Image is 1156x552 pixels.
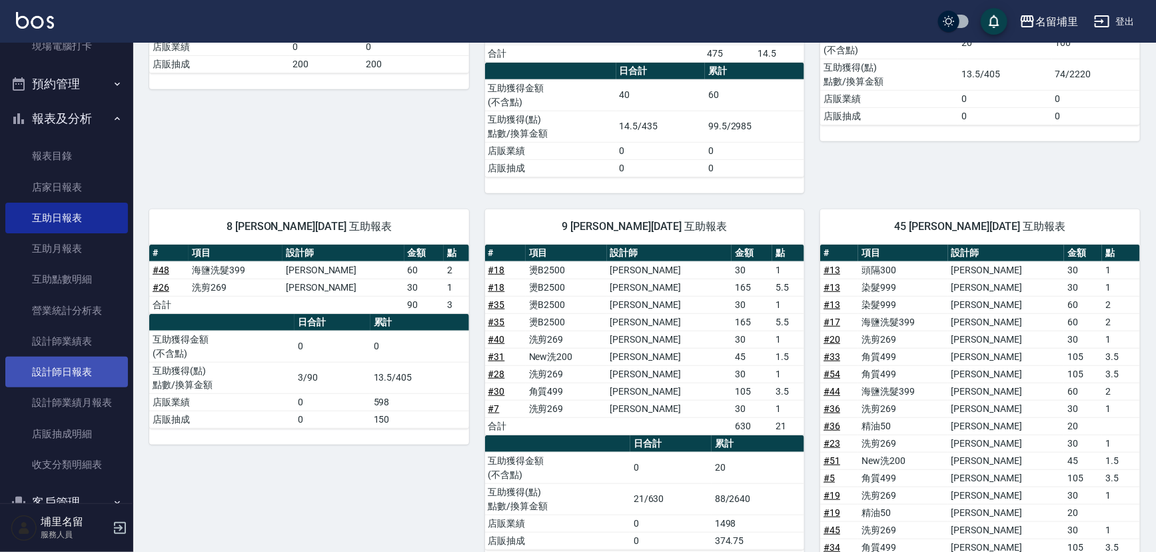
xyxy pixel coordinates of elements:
span: 9 [PERSON_NAME][DATE] 互助報表 [501,220,789,233]
td: 30 [732,400,772,417]
a: #7 [488,403,500,414]
td: 1 [1102,487,1140,504]
td: 3/90 [294,362,370,393]
td: 互助獲得(點) 點數/換算金額 [149,362,294,393]
td: 0 [294,411,370,428]
td: [PERSON_NAME] [948,521,1065,539]
td: 1 [772,296,804,313]
td: [PERSON_NAME] [948,400,1065,417]
button: 名留埔里 [1014,8,1083,35]
button: 報表及分析 [5,101,128,136]
td: 1 [1102,331,1140,348]
a: 店販抽成明細 [5,419,128,449]
th: 點 [1102,245,1140,262]
td: 洗剪269 [189,279,283,296]
td: 3.5 [1102,365,1140,383]
td: [PERSON_NAME] [283,279,404,296]
img: Logo [16,12,54,29]
td: 燙B2500 [526,279,607,296]
td: 30 [1064,400,1102,417]
a: #44 [824,386,840,397]
td: 30 [732,365,772,383]
td: 13.5/405 [370,362,469,393]
td: 海鹽洗髮399 [189,261,283,279]
table: a dense table [820,11,1140,125]
td: 13.5/405 [958,59,1051,90]
table: a dense table [149,314,469,429]
td: 105 [1064,365,1102,383]
td: 洗剪269 [858,487,948,504]
th: 點 [772,245,804,262]
td: 合計 [485,45,535,62]
td: 0 [290,38,363,55]
td: 1 [444,279,469,296]
td: [PERSON_NAME] [948,469,1065,487]
table: a dense table [149,245,469,314]
td: 45 [1064,452,1102,469]
td: 1 [1102,435,1140,452]
td: 30 [1064,279,1102,296]
td: 互助獲得金額 (不含點) [485,79,616,111]
td: 店販抽成 [820,107,958,125]
td: 合計 [485,417,526,435]
th: 金額 [732,245,772,262]
a: #28 [488,369,505,379]
td: New洗200 [858,452,948,469]
th: 點 [444,245,469,262]
td: 21/630 [630,483,712,515]
td: 1 [1102,521,1140,539]
span: 45 [PERSON_NAME][DATE] 互助報表 [836,220,1124,233]
td: [PERSON_NAME] [607,365,732,383]
td: 5.5 [772,313,804,331]
td: 21 [772,417,804,435]
td: [PERSON_NAME] [283,261,404,279]
a: #13 [824,265,840,275]
td: 角質499 [858,469,948,487]
td: 頭隔300 [858,261,948,279]
td: 洗剪269 [526,331,607,348]
td: 200 [290,55,363,73]
th: # [149,245,189,262]
td: 1.5 [1102,452,1140,469]
td: [PERSON_NAME] [948,452,1065,469]
td: 店販抽成 [149,411,294,428]
p: 服務人員 [41,529,109,541]
td: 630 [732,417,772,435]
td: 5.5 [772,279,804,296]
a: 營業統計分析表 [5,295,128,326]
td: 30 [404,279,444,296]
td: [PERSON_NAME] [948,261,1065,279]
a: #18 [488,282,505,293]
td: 店販業績 [485,515,630,532]
td: 3.5 [772,383,804,400]
td: 洗剪269 [858,521,948,539]
td: 0 [630,452,712,483]
td: 店販抽成 [485,532,630,549]
td: 角質499 [858,365,948,383]
td: 0 [370,331,469,362]
td: 角質499 [526,383,607,400]
td: 洗剪269 [858,331,948,348]
a: 收支分類明細表 [5,449,128,480]
td: [PERSON_NAME] [948,383,1065,400]
td: [PERSON_NAME] [948,279,1065,296]
td: [PERSON_NAME] [607,331,732,348]
a: #23 [824,438,840,449]
a: #48 [153,265,169,275]
td: 燙B2500 [526,313,607,331]
a: #54 [824,369,840,379]
td: 14.5 [754,45,804,62]
td: 0 [1052,107,1140,125]
td: 598 [370,393,469,411]
td: 100 [1052,27,1140,59]
td: 互助獲得(點) 點數/換算金額 [820,59,958,90]
td: 1 [772,261,804,279]
td: [PERSON_NAME] [607,279,732,296]
td: 165 [732,313,772,331]
td: [PERSON_NAME] [607,261,732,279]
td: 14.5/435 [616,111,706,142]
a: #36 [824,421,840,431]
td: 0 [294,393,370,411]
td: 0 [958,90,1051,107]
td: [PERSON_NAME] [607,383,732,400]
